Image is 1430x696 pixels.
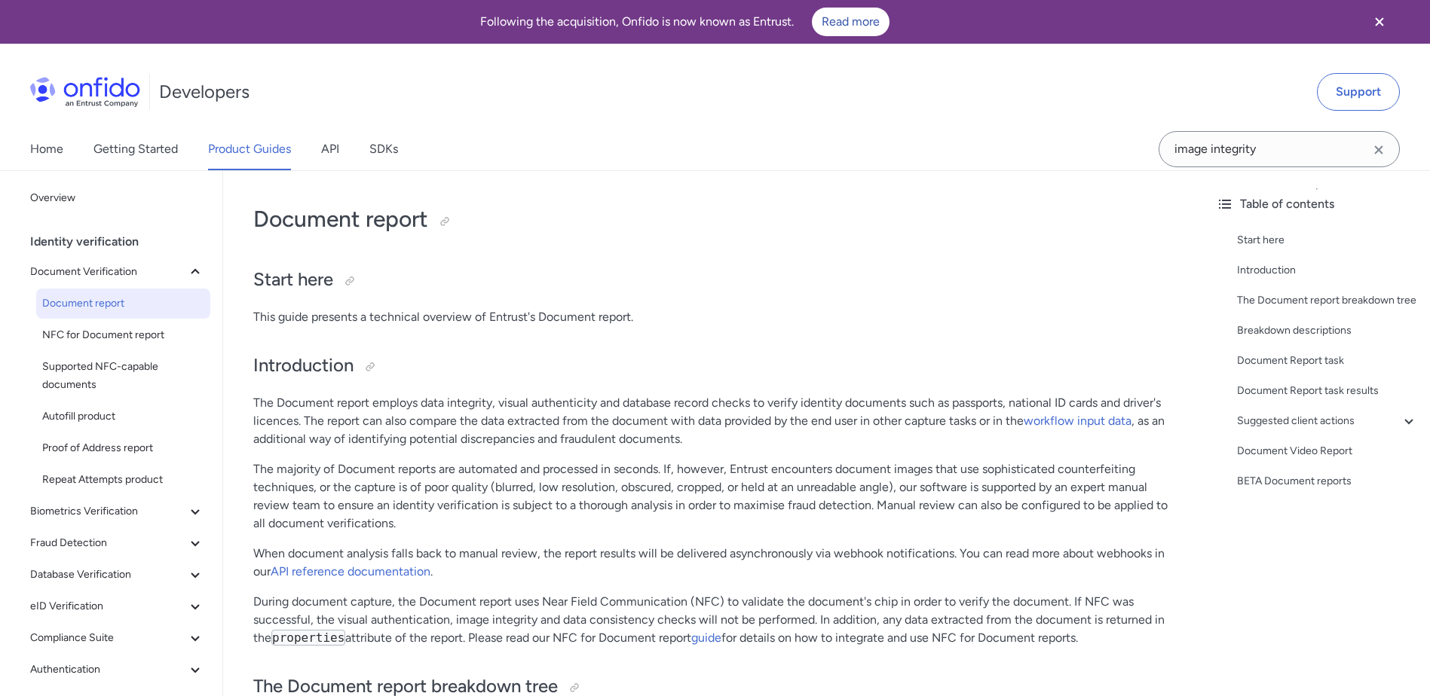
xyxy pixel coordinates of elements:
span: Fraud Detection [30,534,186,552]
span: Document report [42,295,204,313]
span: NFC for Document report [42,326,204,344]
a: API [321,128,339,170]
button: Authentication [24,655,210,685]
a: Start here [1237,231,1418,249]
div: Identity verification [30,227,216,257]
h2: Introduction [253,353,1174,379]
input: Onfido search input field [1159,131,1400,167]
svg: Clear search field button [1370,141,1388,159]
code: properties [271,630,345,646]
p: The majority of Document reports are automated and processed in seconds. If, however, Entrust enc... [253,460,1174,533]
svg: Close banner [1370,13,1389,31]
a: Support [1317,73,1400,111]
a: Home [30,128,63,170]
a: BETA Document reports [1237,472,1418,490]
a: Supported NFC-capable documents [36,352,210,400]
button: Database Verification [24,560,210,590]
span: eID Verification [30,597,186,615]
a: Suggested client actions [1237,412,1418,430]
a: Proof of Address report [36,433,210,463]
h2: Start here [253,267,1174,293]
a: Getting Started [93,128,178,170]
p: The Document report employs data integrity, visual authenticity and database record checks to ver... [253,394,1174,448]
a: Introduction [1237,261,1418,279]
div: Table of contents [1216,195,1418,213]
img: Onfido Logo [30,77,140,107]
a: Read more [812,8,890,36]
p: This guide presents a technical overview of Entrust's Document report. [253,308,1174,326]
a: Document report [36,288,210,319]
button: Biometrics Verification [24,496,210,527]
h1: Developers [159,80,250,104]
span: Document Verification [30,263,186,281]
span: Proof of Address report [42,439,204,457]
button: Compliance Suite [24,623,210,653]
a: Breakdown descriptions [1237,322,1418,340]
span: Autofill product [42,408,204,426]
a: The Document report breakdown tree [1237,292,1418,310]
span: Compliance Suite [30,629,186,647]
span: Repeat Attempts product [42,471,204,489]
a: Overview [24,183,210,213]
a: Document Report task [1237,352,1418,370]
a: Document Video Report [1237,442,1418,460]
a: guide [691,630,721,645]
a: API reference documentation [271,564,430,578]
a: SDKs [369,128,398,170]
a: NFC for Document report [36,320,210,350]
span: Authentication [30,661,186,679]
span: Database Verification [30,566,186,584]
a: Product Guides [208,128,291,170]
button: eID Verification [24,591,210,621]
p: When document analysis falls back to manual review, the report results will be delivered asynchro... [253,545,1174,581]
span: Biometrics Verification [30,502,186,520]
p: During document capture, the Document report uses Near Field Communication (NFC) to validate the ... [253,593,1174,647]
button: Document Verification [24,257,210,287]
a: Autofill product [36,401,210,432]
div: Following the acquisition, Onfido is now known as Entrust. [18,8,1352,36]
span: Overview [30,189,204,207]
button: Fraud Detection [24,528,210,558]
a: Document Report task results [1237,382,1418,400]
span: Supported NFC-capable documents [42,358,204,394]
button: Close banner [1352,3,1407,41]
a: workflow input data [1024,414,1131,428]
a: Repeat Attempts product [36,465,210,495]
h1: Document report [253,204,1174,234]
